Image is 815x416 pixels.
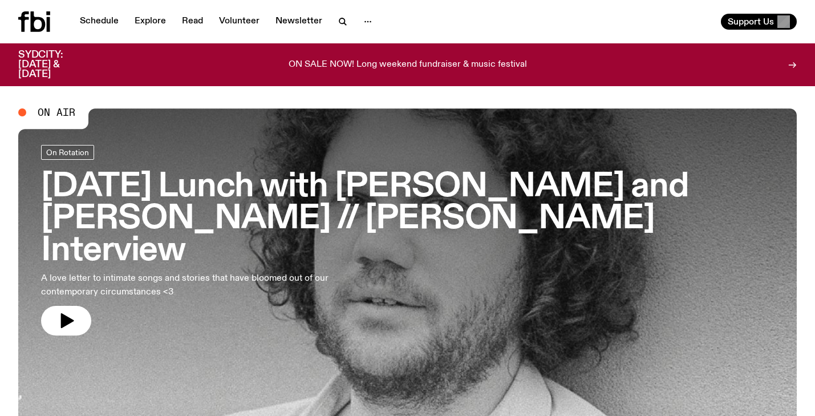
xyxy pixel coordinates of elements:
h3: [DATE] Lunch with [PERSON_NAME] and [PERSON_NAME] // [PERSON_NAME] Interview [41,171,774,266]
span: On Rotation [46,148,89,156]
a: Explore [128,14,173,30]
span: Support Us [728,17,774,27]
a: [DATE] Lunch with [PERSON_NAME] and [PERSON_NAME] // [PERSON_NAME] InterviewA love letter to inti... [41,145,774,335]
a: Read [175,14,210,30]
h3: SYDCITY: [DATE] & [DATE] [18,50,91,79]
a: Schedule [73,14,125,30]
a: Newsletter [269,14,329,30]
a: On Rotation [41,145,94,160]
p: A love letter to intimate songs and stories that have bloomed out of our contemporary circumstanc... [41,272,333,299]
a: Volunteer [212,14,266,30]
p: ON SALE NOW! Long weekend fundraiser & music festival [289,60,527,70]
button: Support Us [721,14,797,30]
span: On Air [38,107,75,118]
